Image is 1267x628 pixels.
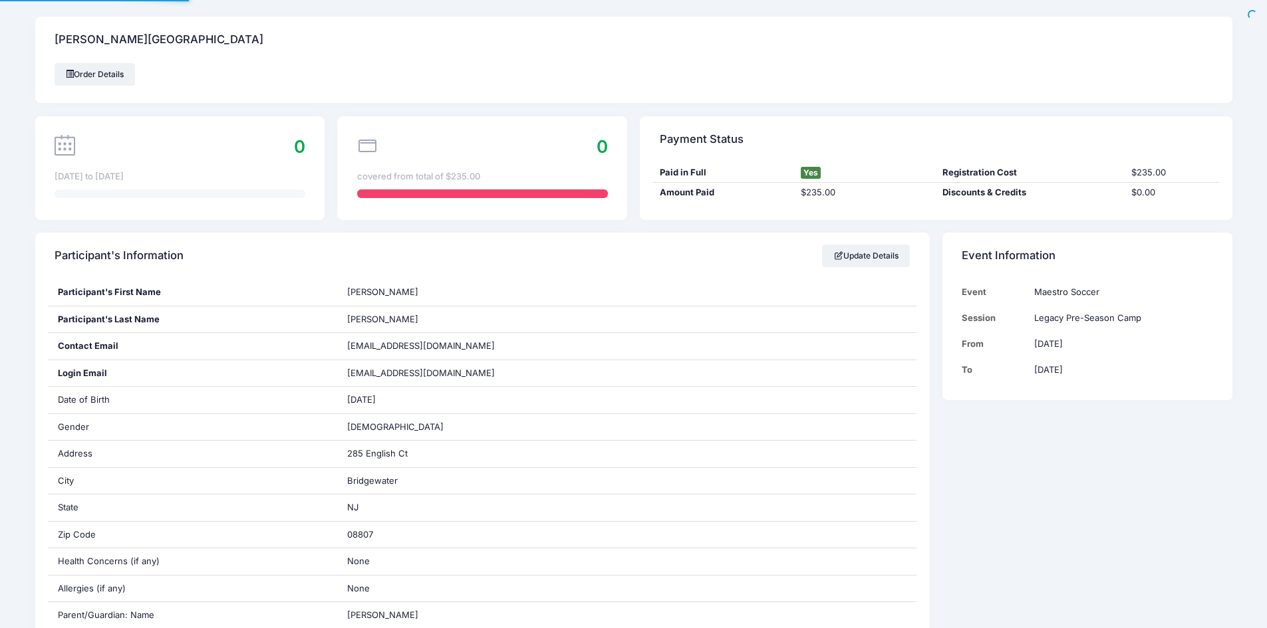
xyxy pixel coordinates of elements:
[357,170,608,183] div: covered from total of $235.00
[347,448,408,459] span: 285 English Ct
[1028,331,1212,357] td: [DATE]
[48,279,337,306] div: Participant's First Name
[48,333,337,360] div: Contact Email
[48,494,337,521] div: State
[962,279,1028,305] td: Event
[347,583,370,593] span: None
[48,522,337,548] div: Zip Code
[48,414,337,441] div: Gender
[48,548,337,575] div: Health Concerns (if any)
[822,245,911,267] a: Update Details
[1028,279,1212,305] td: Maestro Soccer
[48,441,337,467] div: Address
[48,576,337,602] div: Allergies (if any)
[347,286,418,297] span: [PERSON_NAME]
[48,360,337,387] div: Login Email
[55,63,136,86] a: Order Details
[347,502,358,512] span: NJ
[347,314,418,324] span: [PERSON_NAME]
[347,529,373,540] span: 08807
[55,170,305,183] div: [DATE] to [DATE]
[962,305,1028,331] td: Session
[597,136,608,157] span: 0
[55,237,184,275] h4: Participant's Information
[936,186,1125,199] div: Discounts & Credits
[347,367,513,380] span: [EMAIL_ADDRESS][DOMAIN_NAME]
[55,21,263,59] h4: [PERSON_NAME][GEOGRAPHIC_DATA]
[48,387,337,413] div: Date of Birth
[962,357,1028,383] td: To
[653,186,795,199] div: Amount Paid
[962,331,1028,357] td: From
[48,468,337,494] div: City
[347,556,370,566] span: None
[1028,357,1212,383] td: [DATE]
[795,186,936,199] div: $235.00
[1028,305,1212,331] td: Legacy Pre-Season Camp
[347,475,398,486] span: Bridgewater
[660,120,744,158] h4: Payment Status
[1125,186,1219,199] div: $0.00
[48,306,337,333] div: Participant's Last Name
[962,237,1056,275] h4: Event Information
[1125,166,1219,179] div: $235.00
[801,167,821,179] span: Yes
[936,166,1125,179] div: Registration Cost
[347,421,444,432] span: [DEMOGRAPHIC_DATA]
[347,340,495,351] span: [EMAIL_ADDRESS][DOMAIN_NAME]
[294,136,305,157] span: 0
[653,166,795,179] div: Paid in Full
[347,609,418,620] span: [PERSON_NAME]
[347,394,376,405] span: [DATE]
